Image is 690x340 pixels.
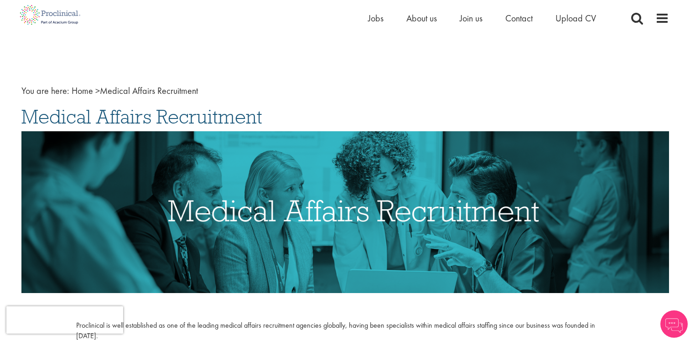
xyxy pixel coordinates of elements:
a: Join us [460,12,482,24]
img: Medical Affairs Recruitment [21,131,669,293]
span: Medical Affairs Recruitment [21,104,262,129]
a: Contact [505,12,533,24]
a: Upload CV [555,12,596,24]
iframe: reCAPTCHA [6,306,123,334]
a: About us [406,12,437,24]
img: Chatbot [660,310,688,338]
a: Jobs [368,12,384,24]
span: Medical Affairs Recruitment [72,85,198,97]
a: breadcrumb link to Home [72,85,93,97]
span: You are here: [21,85,69,97]
span: > [95,85,100,97]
